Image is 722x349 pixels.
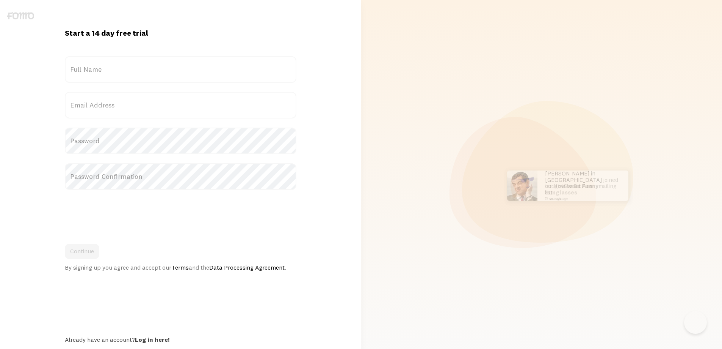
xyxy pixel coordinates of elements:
[589,240,711,311] iframe: Help Scout Beacon - Messages and Notifications
[65,199,180,229] iframe: reCAPTCHA
[65,163,296,190] label: Password Confirmation
[65,264,296,271] div: By signing up you agree and accept our and the .
[65,128,296,154] label: Password
[65,56,296,83] label: Full Name
[65,92,296,118] label: Email Address
[135,336,169,343] a: Log in here!
[684,311,707,334] iframe: Help Scout Beacon - Open
[65,28,296,38] h1: Start a 14 day free trial
[65,336,296,343] div: Already have an account?
[209,264,285,271] a: Data Processing Agreement
[171,264,189,271] a: Terms
[7,12,34,19] img: fomo-logo-gray-b99e0e8ada9f9040e2984d0d95b3b12da0074ffd48d1e5cb62ac37fc77b0b268.svg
